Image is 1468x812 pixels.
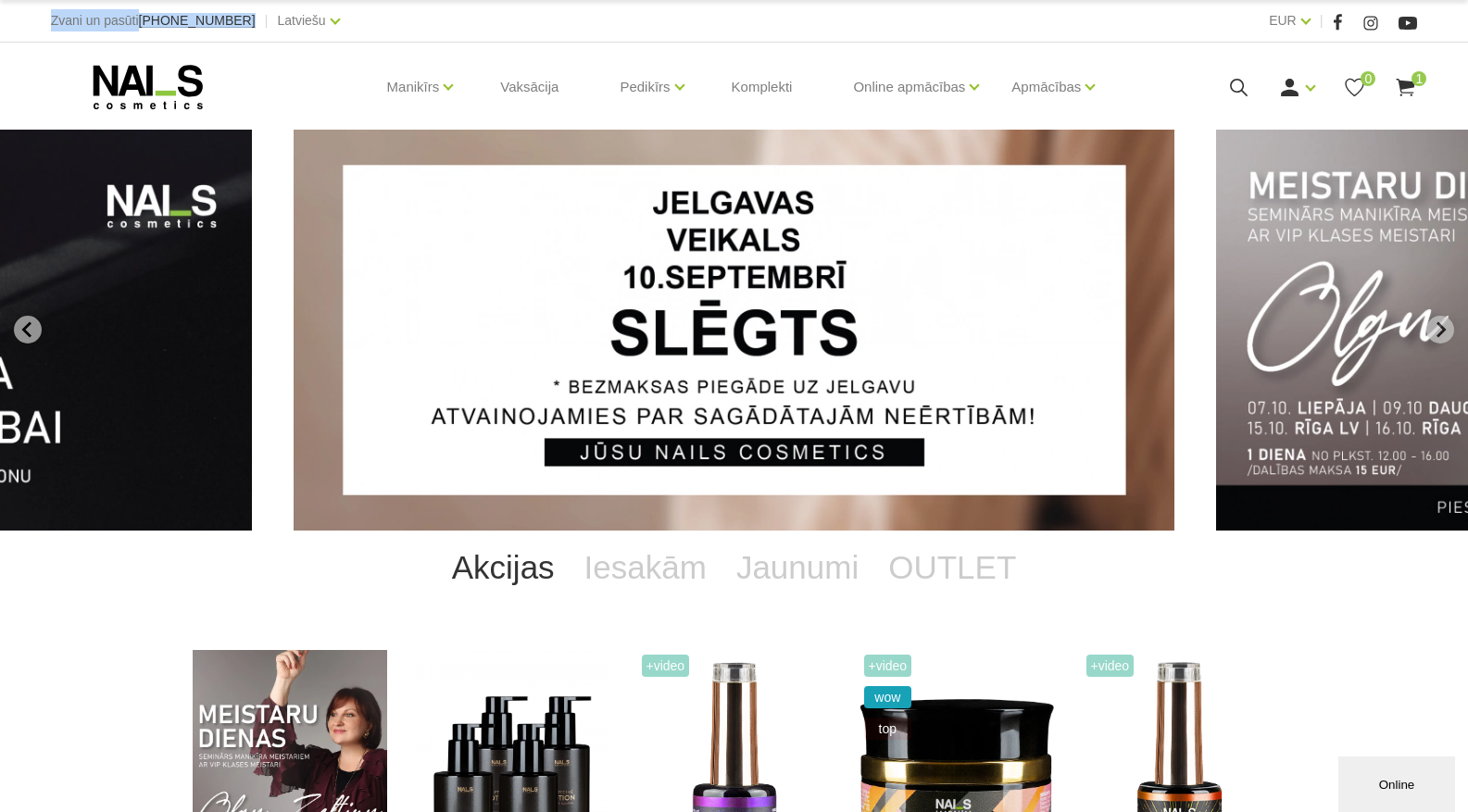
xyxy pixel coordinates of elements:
[864,655,912,677] span: +Video
[14,316,42,344] button: Go to last slide
[485,43,573,131] a: Vaksācija
[620,50,670,124] a: Pedikīrs
[1412,71,1426,86] span: 1
[721,531,873,605] a: Jaunumi
[1320,9,1324,32] span: |
[717,43,808,131] a: Komplekti
[1269,9,1297,31] a: EUR
[864,718,912,740] span: top
[387,50,440,124] a: Manikīrs
[265,9,269,32] span: |
[864,686,912,708] span: wow
[1086,655,1135,677] span: +Video
[278,9,326,31] a: Latviešu
[1426,316,1454,344] button: Next slide
[1361,71,1375,86] span: 0
[139,13,256,28] span: [PHONE_NUMBER]
[873,531,1031,605] a: OUTLET
[570,531,721,605] a: Iesakām
[642,655,690,677] span: +Video
[853,50,965,124] a: Online apmācības
[139,14,256,28] a: [PHONE_NUMBER]
[294,130,1174,531] li: 1 of 14
[1394,76,1417,99] a: 1
[51,9,256,32] div: Zvani un pasūti
[1343,76,1366,99] a: 0
[1338,753,1459,812] iframe: chat widget
[437,531,570,605] a: Akcijas
[1011,50,1081,124] a: Apmācības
